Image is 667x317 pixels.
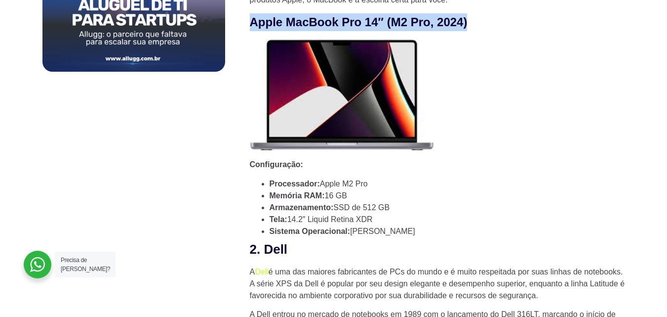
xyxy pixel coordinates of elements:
[270,191,325,200] strong: Memória RAM:
[270,180,320,188] strong: Processador:
[270,227,351,235] strong: Sistema Operacional:
[270,215,287,224] strong: Tela:
[270,202,625,214] li: SSD de 512 GB
[250,241,625,258] h2: 2. Dell
[61,257,110,272] span: Precisa de [PERSON_NAME]?
[270,226,625,237] li: [PERSON_NAME]
[255,268,269,276] a: Dell
[250,266,625,302] p: A é uma das maiores fabricantes de PCs do mundo e é muito respeitada por suas linhas de notebooks...
[489,190,667,317] iframe: Chat Widget
[270,190,625,202] li: 16 GB
[270,214,625,226] li: 14.2″ Liquid Retina XDR
[270,178,625,190] li: Apple M2 Pro
[270,203,334,212] strong: Armazenamento:
[250,15,468,29] strong: Apple MacBook Pro 14″ (M2 Pro, 2024)
[489,190,667,317] div: Widget de chat
[250,160,303,169] strong: Configuração:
